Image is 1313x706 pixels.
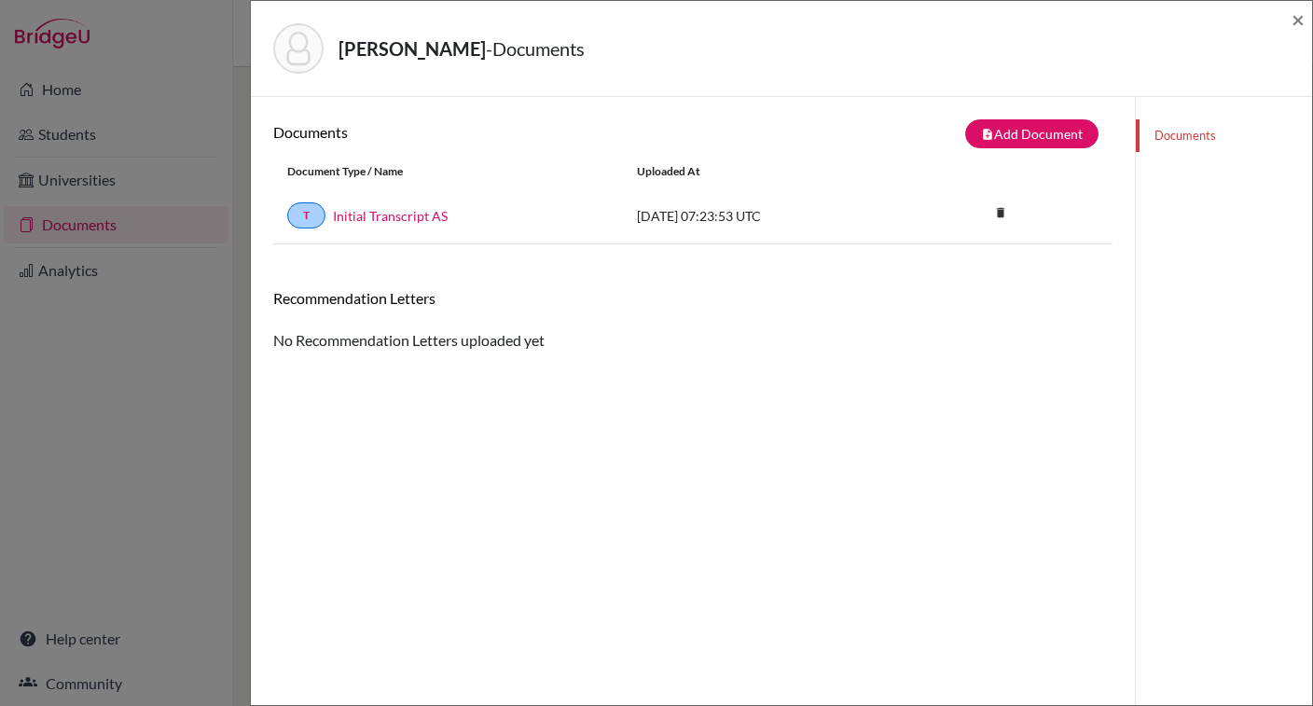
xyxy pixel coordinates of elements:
a: T [287,202,325,228]
span: - Documents [486,37,585,60]
div: Uploaded at [623,163,903,180]
i: note_add [981,128,994,141]
div: No Recommendation Letters uploaded yet [273,289,1113,352]
a: delete [987,201,1015,227]
div: [DATE] 07:23:53 UTC [623,206,903,226]
i: delete [987,199,1015,227]
button: note_addAdd Document [965,119,1099,148]
strong: [PERSON_NAME] [339,37,486,60]
span: × [1292,6,1305,33]
h6: Recommendation Letters [273,289,1113,307]
div: Document Type / Name [273,163,623,180]
button: Close [1292,8,1305,31]
a: Initial Transcript AS [333,206,448,226]
h6: Documents [273,123,693,141]
a: Documents [1136,119,1312,152]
